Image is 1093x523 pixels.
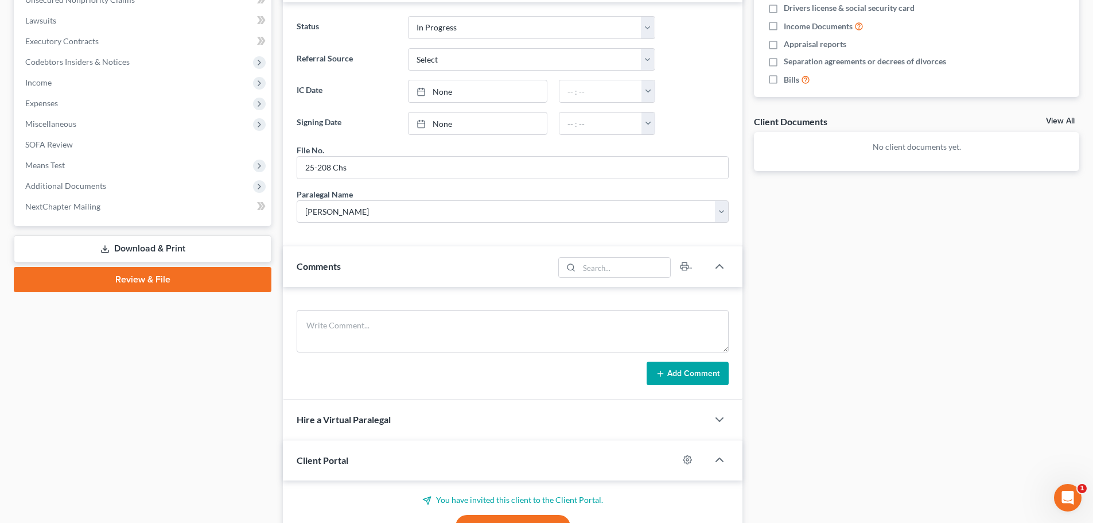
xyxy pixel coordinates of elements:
[25,119,76,129] span: Miscellaneous
[559,80,642,102] input: -- : --
[291,16,402,39] label: Status
[16,31,271,52] a: Executory Contracts
[297,414,391,425] span: Hire a Virtual Paralegal
[25,36,99,46] span: Executory Contracts
[754,115,827,127] div: Client Documents
[25,181,106,191] span: Additional Documents
[297,261,341,272] span: Comments
[25,202,100,211] span: NextChapter Mailing
[291,112,402,135] label: Signing Date
[559,113,642,134] input: -- : --
[784,38,846,50] span: Appraisal reports
[25,78,52,87] span: Income
[25,16,56,25] span: Lawsuits
[784,74,799,86] span: Bills
[1078,484,1087,493] span: 1
[25,57,130,67] span: Codebtors Insiders & Notices
[297,494,729,506] p: You have invited this client to the Client Portal.
[297,455,348,466] span: Client Portal
[25,98,58,108] span: Expenses
[14,235,271,262] a: Download & Print
[784,2,915,14] span: Drivers license & social security card
[297,144,324,156] div: File No.
[25,140,73,149] span: SOFA Review
[291,80,402,103] label: IC Date
[297,188,353,200] div: Paralegal Name
[784,21,853,32] span: Income Documents
[1054,484,1082,512] iframe: Intercom live chat
[1046,117,1075,125] a: View All
[14,267,271,292] a: Review & File
[16,196,271,217] a: NextChapter Mailing
[763,141,1070,153] p: No client documents yet.
[409,113,547,134] a: None
[297,157,728,179] input: --
[784,56,946,67] span: Separation agreements or decrees of divorces
[647,362,729,386] button: Add Comment
[25,160,65,170] span: Means Test
[409,80,547,102] a: None
[579,258,671,277] input: Search...
[291,48,402,71] label: Referral Source
[16,10,271,31] a: Lawsuits
[16,134,271,155] a: SOFA Review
